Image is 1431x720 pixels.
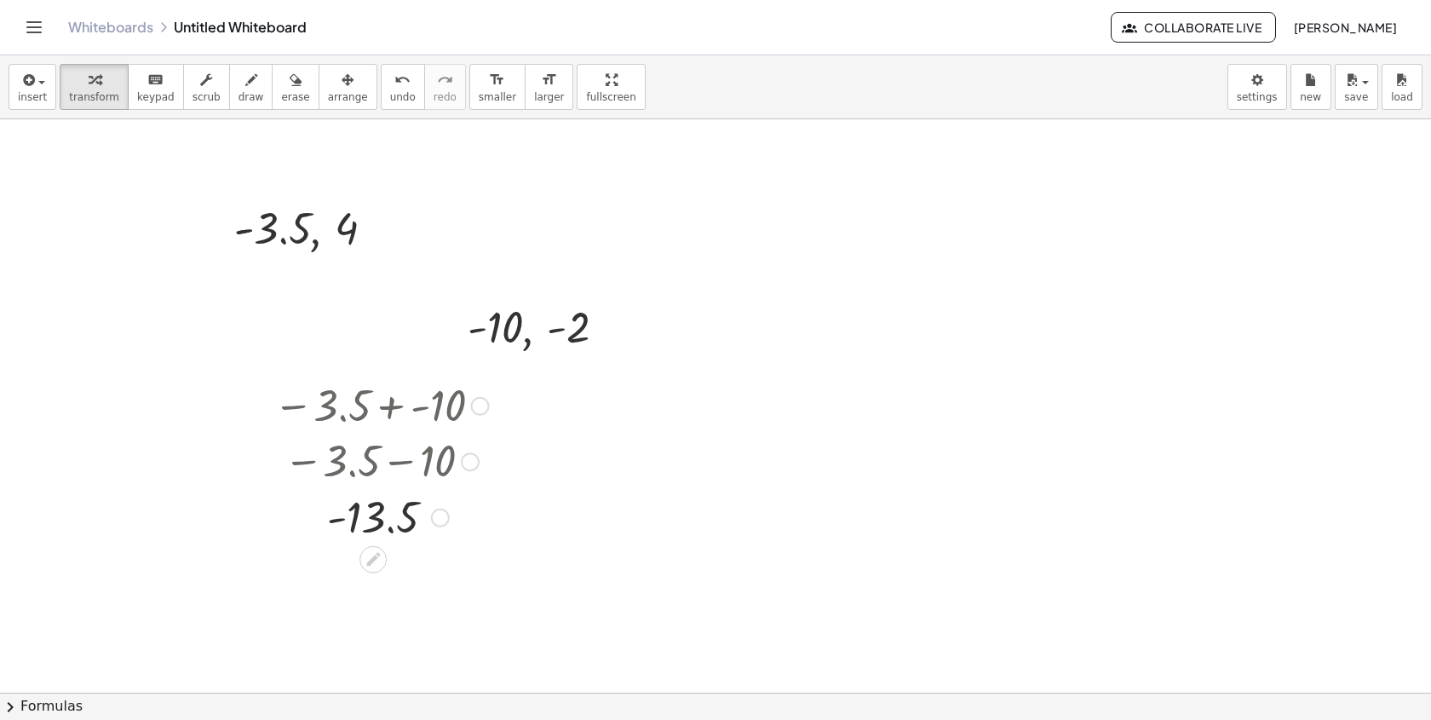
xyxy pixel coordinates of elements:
button: fullscreen [577,64,645,110]
i: undo [394,70,411,90]
span: insert [18,91,47,103]
button: Collaborate Live [1111,12,1276,43]
button: undoundo [381,64,425,110]
span: [PERSON_NAME] [1293,20,1397,35]
button: scrub [183,64,230,110]
span: redo [434,91,457,103]
button: [PERSON_NAME] [1279,12,1411,43]
button: insert [9,64,56,110]
button: save [1335,64,1378,110]
span: keypad [137,91,175,103]
button: format_sizesmaller [469,64,526,110]
span: draw [238,91,264,103]
span: transform [69,91,119,103]
span: undo [390,91,416,103]
button: new [1290,64,1331,110]
i: redo [437,70,453,90]
i: keyboard [147,70,164,90]
span: smaller [479,91,516,103]
a: Whiteboards [68,19,153,36]
span: larger [534,91,564,103]
button: draw [229,64,273,110]
button: load [1382,64,1422,110]
button: settings [1227,64,1287,110]
i: format_size [489,70,505,90]
button: format_sizelarger [525,64,573,110]
i: format_size [541,70,557,90]
span: load [1391,91,1413,103]
span: scrub [193,91,221,103]
span: settings [1237,91,1278,103]
button: transform [60,64,129,110]
button: arrange [319,64,377,110]
button: erase [272,64,319,110]
span: Collaborate Live [1125,20,1261,35]
span: erase [281,91,309,103]
span: save [1344,91,1368,103]
span: new [1300,91,1321,103]
div: Edit math [359,546,387,573]
span: fullscreen [586,91,635,103]
button: keyboardkeypad [128,64,184,110]
button: redoredo [424,64,466,110]
button: Toggle navigation [20,14,48,41]
span: arrange [328,91,368,103]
